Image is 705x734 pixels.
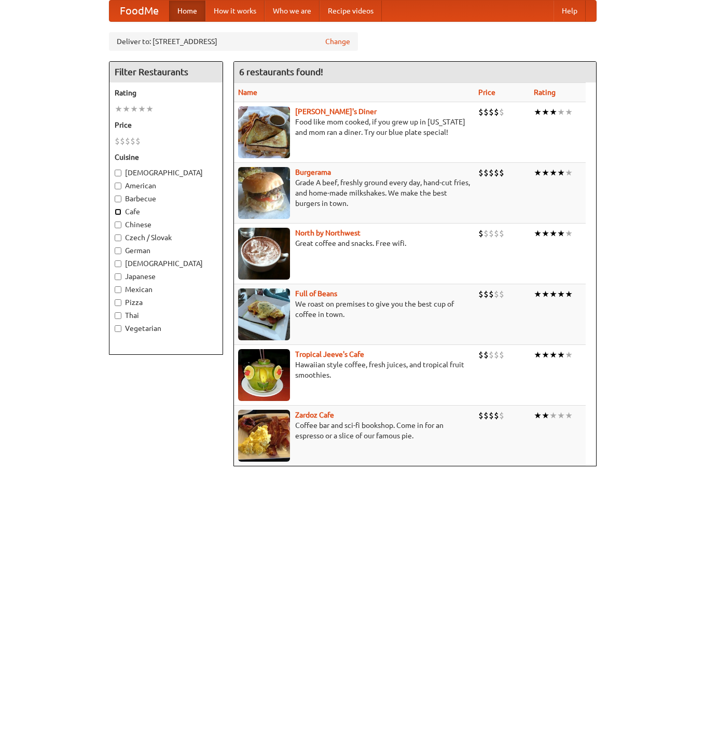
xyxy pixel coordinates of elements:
[549,167,557,178] li: ★
[478,349,483,361] li: $
[534,228,542,239] li: ★
[238,420,470,441] p: Coffee bar and sci-fi bookshop. Come in for an espresso or a slice of our famous pie.
[115,247,121,254] input: German
[115,193,217,204] label: Barbecue
[489,349,494,361] li: $
[238,288,290,340] img: beans.jpg
[115,273,121,280] input: Japanese
[499,349,504,361] li: $
[115,103,122,115] li: ★
[565,228,573,239] li: ★
[483,106,489,118] li: $
[542,106,549,118] li: ★
[115,135,120,147] li: $
[494,106,499,118] li: $
[565,288,573,300] li: ★
[295,350,364,358] a: Tropical Jeeve's Cafe
[534,106,542,118] li: ★
[534,410,542,421] li: ★
[565,349,573,361] li: ★
[295,411,334,419] a: Zardoz Cafe
[295,229,361,237] a: North by Northwest
[120,135,125,147] li: $
[499,228,504,239] li: $
[238,88,257,96] a: Name
[534,167,542,178] li: ★
[554,1,586,21] a: Help
[478,167,483,178] li: $
[130,135,135,147] li: $
[115,221,121,228] input: Chinese
[115,323,217,334] label: Vegetarian
[557,410,565,421] li: ★
[115,183,121,189] input: American
[238,167,290,219] img: burgerama.jpg
[115,209,121,215] input: Cafe
[478,228,483,239] li: $
[565,167,573,178] li: ★
[542,228,549,239] li: ★
[557,349,565,361] li: ★
[494,228,499,239] li: $
[115,219,217,230] label: Chinese
[489,228,494,239] li: $
[135,135,141,147] li: $
[483,410,489,421] li: $
[115,88,217,98] h5: Rating
[534,88,556,96] a: Rating
[295,289,337,298] a: Full of Beans
[115,312,121,319] input: Thai
[549,349,557,361] li: ★
[320,1,382,21] a: Recipe videos
[239,67,323,77] ng-pluralize: 6 restaurants found!
[557,106,565,118] li: ★
[499,167,504,178] li: $
[138,103,146,115] li: ★
[549,410,557,421] li: ★
[238,238,470,248] p: Great coffee and snacks. Free wifi.
[489,167,494,178] li: $
[542,410,549,421] li: ★
[115,232,217,243] label: Czech / Slovak
[499,106,504,118] li: $
[494,410,499,421] li: $
[478,288,483,300] li: $
[238,228,290,280] img: north.jpg
[325,36,350,47] a: Change
[146,103,154,115] li: ★
[483,288,489,300] li: $
[115,120,217,130] h5: Price
[125,135,130,147] li: $
[115,206,217,217] label: Cafe
[295,168,331,176] a: Burgerama
[494,288,499,300] li: $
[534,349,542,361] li: ★
[489,106,494,118] li: $
[115,284,217,295] label: Mexican
[494,167,499,178] li: $
[205,1,265,21] a: How it works
[115,152,217,162] h5: Cuisine
[478,410,483,421] li: $
[122,103,130,115] li: ★
[115,325,121,332] input: Vegetarian
[265,1,320,21] a: Who we are
[238,359,470,380] p: Hawaiian style coffee, fresh juices, and tropical fruit smoothies.
[109,32,358,51] div: Deliver to: [STREET_ADDRESS]
[295,107,377,116] a: [PERSON_NAME]'s Diner
[557,228,565,239] li: ★
[109,62,223,82] h4: Filter Restaurants
[238,410,290,462] img: zardoz.jpg
[238,106,290,158] img: sallys.jpg
[494,349,499,361] li: $
[238,177,470,209] p: Grade A beef, freshly ground every day, hand-cut fries, and home-made milkshakes. We make the bes...
[499,288,504,300] li: $
[115,286,121,293] input: Mexican
[549,228,557,239] li: ★
[557,288,565,300] li: ★
[565,410,573,421] li: ★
